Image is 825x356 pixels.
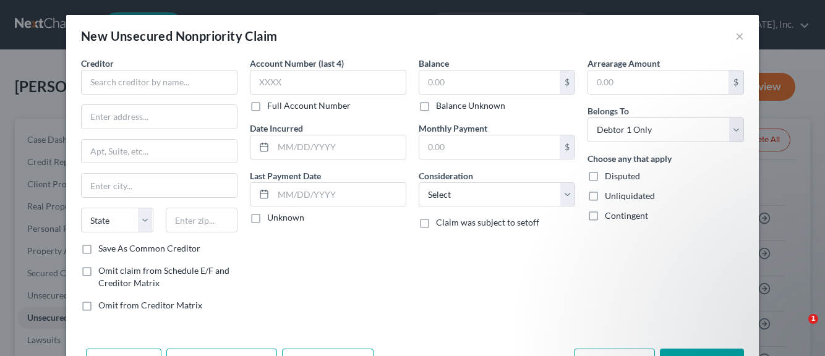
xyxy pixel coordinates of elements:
label: Unknown [267,211,304,224]
input: Enter city... [82,174,237,197]
input: 0.00 [419,70,560,94]
span: Contingent [605,210,648,221]
span: Unliquidated [605,190,655,201]
div: $ [560,135,575,159]
input: 0.00 [588,70,729,94]
span: Belongs To [588,106,629,116]
label: Full Account Number [267,100,351,112]
input: Enter address... [82,105,237,129]
label: Balance [419,57,449,70]
label: Balance Unknown [436,100,505,112]
input: MM/DD/YYYY [273,183,406,206]
label: Choose any that apply [588,152,672,165]
input: MM/DD/YYYY [273,135,406,159]
label: Consideration [419,169,473,182]
span: Disputed [605,171,640,181]
label: Arrearage Amount [588,57,660,70]
label: Date Incurred [250,122,303,135]
span: 1 [808,314,818,324]
label: Save As Common Creditor [98,242,200,255]
button: × [735,28,744,43]
div: $ [560,70,575,94]
span: Omit claim from Schedule E/F and Creditor Matrix [98,265,229,288]
label: Last Payment Date [250,169,321,182]
iframe: Intercom live chat [783,314,813,344]
input: Enter zip... [166,208,238,232]
span: Creditor [81,58,114,69]
label: Monthly Payment [419,122,487,135]
span: Claim was subject to setoff [436,217,539,227]
label: Account Number (last 4) [250,57,344,70]
input: Apt, Suite, etc... [82,140,237,163]
input: 0.00 [419,135,560,159]
div: New Unsecured Nonpriority Claim [81,27,277,44]
span: Omit from Creditor Matrix [98,300,202,310]
input: XXXX [250,70,406,95]
input: Search creditor by name... [81,70,237,95]
div: $ [729,70,743,94]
